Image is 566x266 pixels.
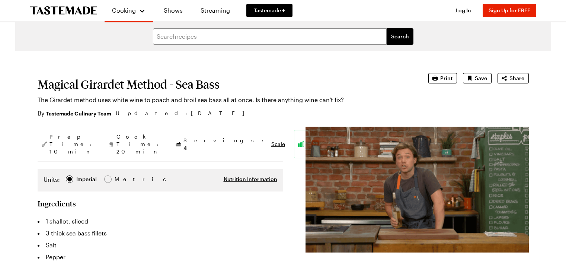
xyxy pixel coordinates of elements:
[38,227,283,239] li: 3 thick sea bass fillets
[448,7,478,14] button: Log In
[38,239,283,251] li: Salt
[271,140,285,148] button: Scale
[440,75,453,82] span: Print
[46,109,111,117] a: Tastemade Culinary Team
[498,73,529,83] button: Share
[455,7,471,13] span: Log In
[38,251,283,263] li: Pepper
[428,73,457,83] button: Print
[463,73,492,83] button: Save recipe
[391,33,409,40] span: Search
[49,133,96,155] span: Prep Time: 10 min
[509,75,524,82] span: Share
[183,144,187,151] span: 4
[112,7,136,14] span: Cooking
[116,133,163,155] span: Cook Time: 20 min
[44,175,60,184] label: Units:
[489,7,530,13] span: Sign Up for FREE
[76,175,97,183] div: Imperial
[224,175,277,183] button: Nutrition Information
[254,7,285,14] span: Tastemade +
[38,215,283,227] li: 1 shallot, sliced
[30,6,97,15] a: To Tastemade Home Page
[475,75,487,82] span: Save
[483,4,536,17] button: Sign Up for FREE
[38,95,407,104] p: The Girardet method uses white wine to poach and broil sea bass all at once. Is there anything wi...
[183,137,268,152] span: Servings:
[38,199,76,208] h2: Ingredients
[38,77,407,91] h1: Magical Girardet Method - Sea Bass
[116,109,252,117] span: Updated : [DATE]
[112,3,146,18] button: Cooking
[246,4,292,17] a: Tastemade +
[76,175,97,183] span: Imperial
[387,28,413,45] button: filters
[38,109,111,118] p: By
[115,175,130,183] div: Metric
[44,175,130,186] div: Imperial Metric
[115,175,131,183] span: Metric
